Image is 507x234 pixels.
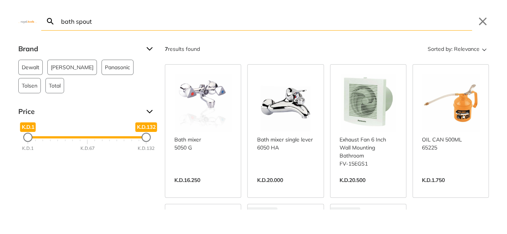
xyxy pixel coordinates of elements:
span: Relevance [454,43,480,55]
button: [PERSON_NAME] [47,60,97,75]
button: Total [45,78,64,93]
button: Tolsen [18,78,41,93]
svg: Search [46,17,55,26]
div: K.D.1 [22,145,34,152]
button: Sorted by:Relevance Sort [426,43,489,55]
div: K.D.132 [138,145,155,152]
input: Search… [60,12,472,30]
div: Maximum Price [142,133,151,142]
button: Close [476,15,489,28]
button: Dewalt [18,60,43,75]
span: Total [49,78,61,93]
div: Minimum Price [23,133,32,142]
div: Out of stock [248,207,277,217]
span: [PERSON_NAME] [51,60,93,75]
div: results found [165,43,200,55]
div: Out of stock [330,207,360,217]
span: Brand [18,43,140,55]
span: Tolsen [22,78,37,93]
div: K.D.67 [80,145,95,152]
span: Panasonic [105,60,130,75]
button: Panasonic [101,60,134,75]
strong: 7 [165,45,168,52]
span: Price [18,106,140,118]
svg: Sort [480,44,489,54]
span: Dewalt [22,60,39,75]
img: Close [18,19,37,23]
